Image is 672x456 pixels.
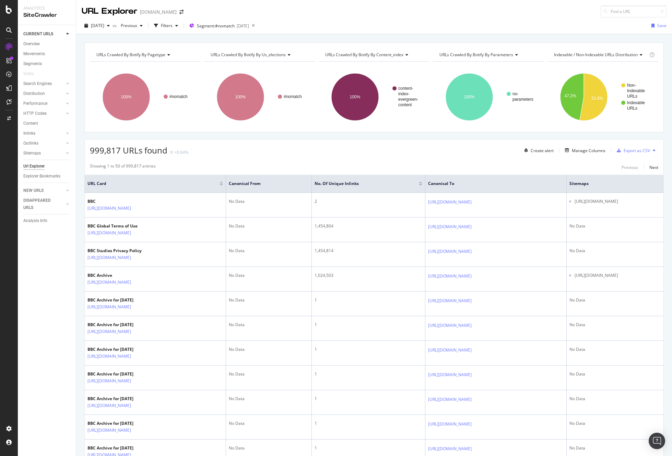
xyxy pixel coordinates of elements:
[87,279,131,286] a: [URL][DOMAIN_NAME]
[23,80,52,87] div: Search Engines
[572,148,605,153] div: Manage Columns
[23,60,71,67] a: Segments
[325,52,403,58] span: URLs Crawled By Botify By content_index
[627,83,636,88] text: Non-
[204,67,315,127] svg: A chart.
[87,396,161,402] div: BBC Archive for [DATE]
[87,304,131,310] a: [URL][DOMAIN_NAME]
[90,67,201,127] svg: A chart.
[87,254,131,261] a: [URL][DOMAIN_NAME]
[91,23,104,28] span: 2025 Jul. 23rd
[87,378,131,384] a: [URL][DOMAIN_NAME]
[23,5,70,11] div: Analytics
[87,346,161,353] div: BBC Archive for [DATE]
[23,173,60,180] div: Explorer Bookmarks
[82,20,113,31] button: [DATE]
[235,95,246,99] text: 100%
[627,100,645,105] text: Indexable
[23,110,64,117] a: HTTP Codes
[87,297,161,303] div: BBC Archive for [DATE]
[229,322,309,328] div: No Data
[90,163,156,171] div: Showing 1 to 50 of 999,817 entries
[23,187,64,194] a: NEW URLS
[315,248,423,254] div: 1,454,814
[179,10,184,14] div: arrow-right-arrow-left
[569,420,661,427] div: No Data
[439,52,513,58] span: URLs Crawled By Botify By parameters
[23,130,35,137] div: Inlinks
[23,40,40,48] div: Overview
[87,328,131,335] a: [URL][DOMAIN_NAME]
[315,371,423,377] div: 1
[23,70,34,77] div: Visits
[315,322,423,328] div: 1
[140,9,177,15] div: [DOMAIN_NAME]
[23,150,41,157] div: Sitemaps
[512,97,533,102] text: parameters
[23,163,45,170] div: Url Explorer
[398,86,413,91] text: content-
[23,30,64,38] a: CURRENT URLS
[398,91,410,96] text: index-
[87,198,161,205] div: BBC
[23,100,64,107] a: Performance
[23,90,45,97] div: Distribution
[315,272,423,279] div: 1,024,503
[23,120,71,127] a: Content
[315,420,423,427] div: 1
[87,371,161,377] div: BBC Archive for [DATE]
[121,95,132,99] text: 100%
[23,60,42,67] div: Segments
[87,272,161,279] div: BBC Archive
[315,198,423,205] div: 2
[151,20,181,31] button: Filters
[170,151,173,153] img: Equal
[564,94,576,98] text: 47.2%
[87,230,131,236] a: [URL][DOMAIN_NAME]
[428,347,472,354] a: [URL][DOMAIN_NAME]
[118,20,145,31] button: Previous
[591,96,603,101] text: 52.8%
[512,91,518,96] text: no-
[23,163,71,170] a: Url Explorer
[428,445,472,452] a: [URL][DOMAIN_NAME]
[23,11,70,19] div: SiteCrawler
[569,445,661,451] div: No Data
[531,148,554,153] div: Create alert
[229,272,309,279] div: No Data
[569,223,661,229] div: No Data
[398,102,412,107] text: content
[547,67,658,127] div: A chart.
[315,223,423,229] div: 1,454,804
[95,49,194,60] h4: URLs Crawled By Botify By pagetype
[87,248,161,254] div: BBC Studios Privacy Policy
[315,396,423,402] div: 1
[649,163,658,171] button: Next
[229,223,309,229] div: No Data
[649,20,667,31] button: Save
[350,95,360,99] text: 100%
[87,427,131,434] a: [URL][DOMAIN_NAME]
[649,164,658,170] div: Next
[569,322,661,328] div: No Data
[575,272,661,279] li: [URL][DOMAIN_NAME]
[23,140,64,147] a: Outlinks
[229,420,309,427] div: No Data
[428,371,472,378] a: [URL][DOMAIN_NAME]
[23,80,64,87] a: Search Engines
[315,445,423,451] div: 1
[622,164,638,170] div: Previous
[23,120,38,127] div: Content
[319,67,429,127] svg: A chart.
[229,297,309,303] div: No Data
[553,49,648,60] h4: Indexable / Non-Indexable URLs Distribution
[209,49,309,60] h4: URLs Crawled By Botify By us_elections
[113,23,118,28] span: vs
[428,421,472,428] a: [URL][DOMAIN_NAME]
[23,90,64,97] a: Distribution
[23,197,58,211] div: DISAPPEARED URLS
[569,371,661,377] div: No Data
[627,88,645,93] text: Indexable
[169,94,188,99] text: #nomatch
